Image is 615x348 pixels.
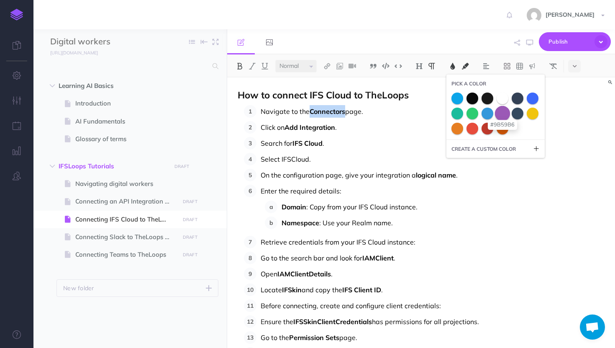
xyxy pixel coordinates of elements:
span: Connecting an API Integration to TheLoops [75,196,177,206]
span: Navigate to the [261,107,310,116]
span: Click on [261,123,284,131]
span: Learning AI Basics [59,81,166,91]
span: IFS Cloud [292,139,323,147]
img: Blockquote button [369,63,377,70]
img: Text color button [449,63,456,70]
span: Namespace [282,219,319,227]
img: logo-mark.svg [10,9,23,21]
img: Text background color button [461,63,469,70]
span: AI Fundamentals [75,116,177,126]
span: Connecting Teams to TheLoops [75,250,177,260]
small: [URL][DOMAIN_NAME] [50,50,98,56]
img: Add image button [336,63,343,70]
span: IAMClientDetails [277,270,331,278]
img: Bold button [236,63,243,70]
input: Documentation Name [50,36,149,48]
small: DRAFT [183,235,197,240]
span: . [331,270,333,278]
span: Enter the required details: [261,187,341,195]
span: IFSkin [282,286,302,294]
span: Connecting Slack to TheLoops (Duplicate) [75,232,177,242]
small: CREATE A CUSTOM COLOR [451,145,516,153]
input: Search [50,59,208,74]
span: Connectors [310,107,345,116]
span: . [381,286,383,294]
span: . [335,123,337,131]
span: . [323,139,324,147]
span: [PERSON_NAME] [541,11,599,18]
small: DRAFT [174,164,189,169]
span: Introduction [75,98,177,108]
a: Open chat [580,314,605,340]
span: Select IFSCloud. [261,155,311,163]
img: Add video button [348,63,356,70]
span: page. [345,107,363,116]
button: DRAFT [179,197,200,206]
span: Go to the search bar and look for [261,254,362,262]
span: Locate [261,286,282,294]
img: 58e60416af45c89b35c9d831f570759b.jpg [527,8,541,23]
small: DRAFT [183,252,197,258]
span: : Use your Realm name. [319,219,393,227]
span: Glossary of terms [75,134,177,144]
button: New folder [56,279,218,297]
button: DRAFT [179,232,200,242]
span: Navigating digital workers [75,179,177,189]
a: [URL][DOMAIN_NAME] [33,48,106,57]
img: Underline button [261,63,269,70]
span: Ensure the [261,317,293,326]
span: Open [261,270,277,278]
span: On the configuration page, give your integration a [261,171,416,179]
span: Retrieve credentials from your IFS Cloud instance: [261,238,415,246]
span: Publish [548,35,590,48]
span: Add Integration [284,123,335,131]
span: logical name [416,171,456,179]
img: Alignment dropdown menu button [482,63,490,70]
img: Italic button [249,63,256,70]
button: DRAFT [172,162,192,171]
img: Paragraph button [428,63,436,70]
span: and copy the [302,286,342,294]
span: Domain [282,203,306,211]
span: IFSSkinClientCredentials [293,317,372,326]
button: DRAFT [179,250,200,260]
img: Code block button [382,63,389,69]
img: Clear styles button [549,63,557,70]
img: Callout dropdown menu button [528,63,536,70]
span: Search for [261,139,292,147]
span: page. [339,333,357,342]
button: Publish [539,32,611,51]
span: Connecting IFS Cloud to TheLoops [75,214,177,224]
img: Create table button [516,63,523,70]
span: PICK A COLOR [451,80,486,88]
img: Headings dropdown button [415,63,423,70]
img: Inline code button [395,63,402,69]
span: . [394,254,395,262]
span: : Copy from your IFS Cloud instance. [306,203,418,211]
span: Before connecting, create and configure client credentials: [261,302,441,310]
span: has permissions for all projections. [372,317,479,326]
small: DRAFT [183,199,197,204]
span: IFS Client ID [342,286,381,294]
span: Permission Sets [289,333,339,342]
span: How to connect IFS Cloud to TheLoops [238,89,409,101]
span: IFSLoops Tutorials [59,161,166,171]
p: New folder [63,284,94,293]
span: IAMClient [362,254,394,262]
img: Link button [323,63,331,70]
small: DRAFT [183,217,197,222]
span: Go to the [261,333,289,342]
span: . [456,171,458,179]
button: DRAFT [179,215,200,224]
